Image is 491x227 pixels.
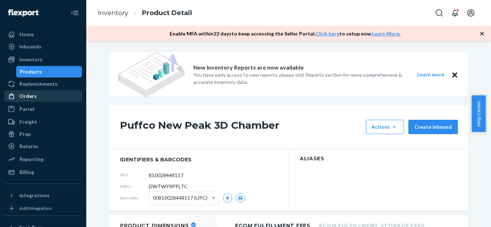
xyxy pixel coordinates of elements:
a: Products [16,66,82,77]
img: Flexport logo [8,9,38,16]
button: Learn more [413,70,449,79]
div: Add Integration [19,205,51,211]
a: Parcel [4,103,82,115]
div: Inbounds [19,43,41,50]
a: Inventory [4,54,82,65]
a: Freight [4,116,82,128]
span: Barcodes [120,195,149,201]
button: Open notifications [448,6,462,20]
span: DSKU [120,183,149,189]
button: Close [450,70,459,79]
img: new-reports-banner-icon.82668bd98b6a51aee86340f2a7b77ae3.png [118,52,185,97]
div: Replenishments [19,80,58,88]
button: Open Search Box [432,6,446,20]
a: Returns [4,141,82,152]
a: Home [4,29,82,40]
button: Help Center [472,95,486,132]
div: Reporting [19,156,43,163]
span: DWTWY8PPLTC [149,183,188,190]
p: New Inventory Reports are now available [193,63,304,72]
div: Returns [19,143,38,150]
a: Billing [4,166,82,178]
a: Learn More [372,30,399,37]
div: Home [19,31,34,38]
div: Prep [19,131,31,138]
a: Inbounds [4,41,82,52]
ol: breadcrumbs [92,3,198,24]
a: Product Detail [142,9,192,17]
a: Prep [4,128,82,140]
h2: Aliases [300,156,458,161]
span: 00810028448117 (UPC) [153,192,207,204]
a: Click here [316,30,339,37]
button: Actions [366,120,404,134]
a: Replenishments [4,78,82,90]
h1: Puffco New Peak 3D Chamber [120,120,362,134]
span: SKU [120,172,149,178]
span: identifiers & barcodes [120,156,278,163]
button: Integrations [4,190,82,201]
div: Orders [19,93,37,100]
a: Orders [4,90,82,102]
a: Reporting [4,153,82,165]
div: Products [20,68,42,75]
div: Actions [371,123,399,131]
button: Create inbound [408,120,458,134]
button: Open account menu [464,6,478,20]
div: Parcel [19,105,35,113]
button: Close Navigation [68,6,82,20]
p: Enable MFA within 22 days to keep accessing the Seller Portal. to setup now. . [170,30,400,37]
div: Freight [19,118,37,126]
a: Inventory [98,9,128,17]
div: Billing [19,169,34,176]
a: Add Integration [4,204,82,213]
div: Inventory [19,56,42,63]
div: Integrations [19,192,50,199]
p: You have early access to new reports, please visit Reports section for more comprehensive & accur... [193,71,404,86]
